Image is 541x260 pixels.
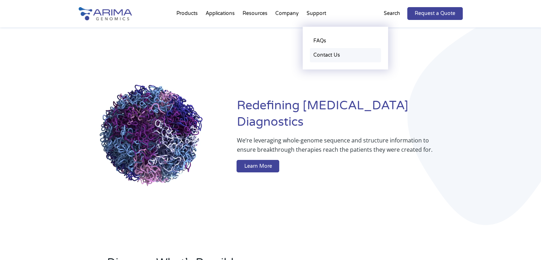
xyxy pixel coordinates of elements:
a: Request a Quote [407,7,463,20]
iframe: Chat Widget [505,226,541,260]
p: Search [384,9,400,18]
p: We’re leveraging whole-genome sequence and structure information to ensure breakthrough therapies... [237,136,434,160]
a: Learn More [237,160,279,173]
a: Contact Us [310,48,381,62]
a: FAQs [310,34,381,48]
img: Arima-Genomics-logo [79,7,132,20]
h1: Redefining [MEDICAL_DATA] Diagnostics [237,98,462,136]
